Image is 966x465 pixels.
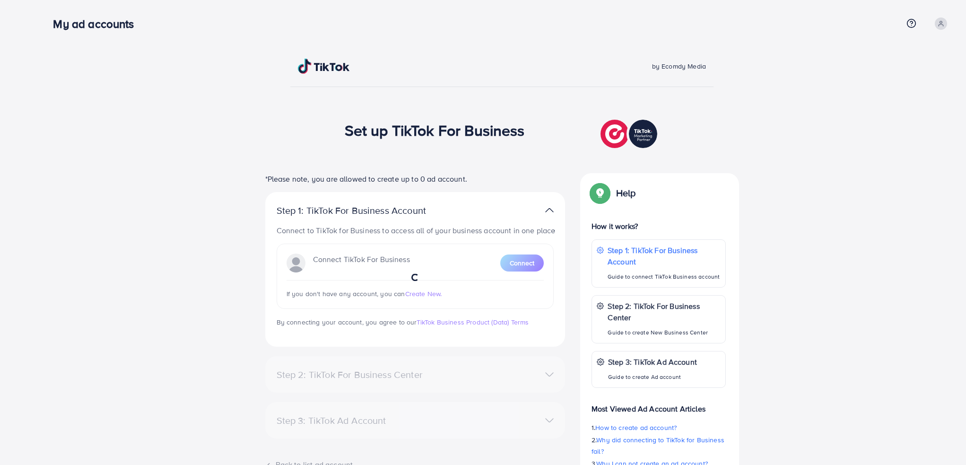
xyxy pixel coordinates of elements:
p: Step 1: TikTok For Business Account [608,245,721,267]
p: Guide to connect TikTok Business account [608,271,721,282]
p: Step 1: TikTok For Business Account [277,205,456,216]
p: Guide to create Ad account [608,371,697,383]
p: Most Viewed Ad Account Articles [592,395,726,414]
img: Popup guide [592,184,609,202]
p: 1. [592,422,726,433]
p: Step 3: TikTok Ad Account [608,356,697,368]
h3: My ad accounts [53,17,141,31]
img: TikTok partner [545,203,554,217]
p: Guide to create New Business Center [608,327,721,338]
p: Step 2: TikTok For Business Center [608,300,721,323]
p: 2. [592,434,726,457]
p: How it works? [592,220,726,232]
img: TikTok partner [600,117,660,150]
span: Why did connecting to TikTok for Business fail? [592,435,724,456]
img: TikTok [298,59,350,74]
p: Help [616,187,636,199]
span: by Ecomdy Media [652,61,706,71]
h1: Set up TikTok For Business [345,121,525,139]
span: How to create ad account? [595,423,677,432]
p: *Please note, you are allowed to create up to 0 ad account. [265,173,565,184]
